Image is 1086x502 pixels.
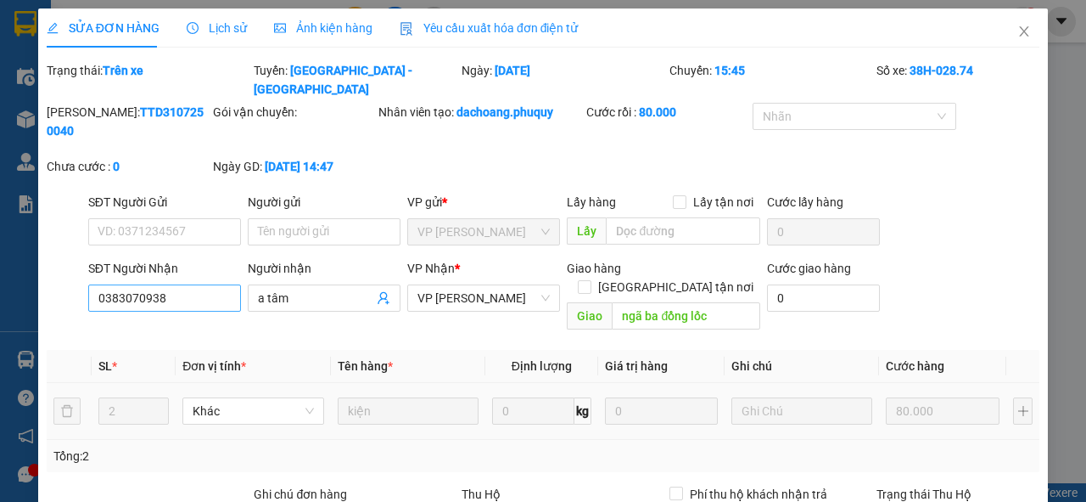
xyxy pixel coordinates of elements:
span: edit [47,22,59,34]
input: Dọc đường [612,302,759,330]
div: SĐT Người Gửi [88,193,241,212]
div: Ngày: [460,61,668,99]
input: Cước giao hàng [767,285,880,312]
div: Tuyến: [252,61,460,99]
span: Đơn vị tính [182,359,246,373]
div: Ngày GD: [213,157,376,176]
b: 0 [113,160,120,173]
div: Người gửi [248,193,400,212]
div: Số xe: [875,61,1041,99]
div: Tổng: 2 [53,447,421,465]
div: Gói vận chuyển: [213,103,376,121]
div: Người nhận [248,259,400,278]
button: plus [1013,398,1033,425]
b: 80.000 [639,105,676,119]
span: VP Hà Huy Tập [417,285,550,311]
span: Lấy hàng [567,195,616,209]
b: dachoang.phuquy [456,105,553,119]
span: Giao hàng [567,262,621,275]
span: Giá trị hàng [605,359,668,373]
span: SL [98,359,112,373]
span: close [1017,25,1031,38]
span: SỬA ĐƠN HÀNG [47,21,160,35]
div: Trạng thái: [45,61,253,99]
button: Close [1000,8,1048,56]
span: Lấy tận nơi [686,193,760,212]
span: kg [574,398,591,425]
b: 15:45 [714,64,745,77]
input: Ghi Chú [731,398,872,425]
div: Cước rồi : [586,103,749,121]
span: clock-circle [187,22,199,34]
input: Dọc đường [606,217,759,245]
span: Định lượng [512,359,572,373]
b: [DATE] 14:47 [265,160,333,173]
b: [GEOGRAPHIC_DATA] - [GEOGRAPHIC_DATA] [254,64,412,96]
div: Nhân viên tạo: [378,103,583,121]
b: Trên xe [103,64,143,77]
span: Cước hàng [886,359,944,373]
span: Yêu cầu xuất hóa đơn điện tử [400,21,579,35]
div: SĐT Người Nhận [88,259,241,278]
span: Giao [567,302,612,330]
span: VP Ngọc Hồi [417,219,550,245]
img: icon [400,22,413,36]
label: Ghi chú đơn hàng [254,488,347,501]
span: Lấy [567,217,606,245]
span: Khác [193,398,313,424]
label: Cước lấy hàng [767,195,843,209]
label: Cước giao hàng [767,262,851,275]
div: VP gửi [407,193,560,212]
input: VD: Bàn, Ghế [338,398,479,425]
th: Ghi chú [725,350,879,383]
div: Chuyến: [668,61,876,99]
div: [PERSON_NAME]: [47,103,210,140]
b: 38H-028.74 [910,64,973,77]
span: Lịch sử [187,21,247,35]
div: Chưa cước : [47,157,210,176]
span: user-add [377,291,390,305]
input: Cước lấy hàng [767,218,880,245]
b: [DATE] [495,64,530,77]
button: delete [53,398,81,425]
input: 0 [605,398,718,425]
input: 0 [886,398,999,425]
span: VP Nhận [407,262,455,275]
span: Tên hàng [338,359,393,373]
span: picture [274,22,286,34]
span: [GEOGRAPHIC_DATA] tận nơi [591,278,760,296]
span: Ảnh kiện hàng [274,21,372,35]
span: Thu Hộ [462,488,501,501]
